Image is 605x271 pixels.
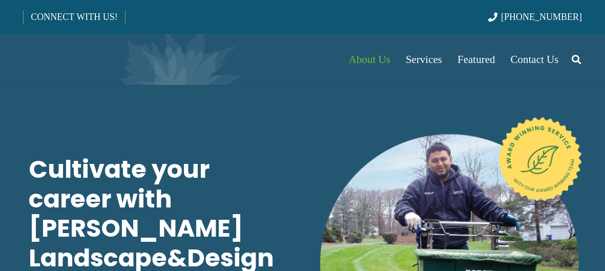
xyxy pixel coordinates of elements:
[488,12,582,22] a: [PHONE_NUMBER]
[503,34,567,85] a: Contact Us
[398,34,450,85] a: Services
[457,53,495,66] span: Featured
[23,39,193,80] a: Borst-Logo
[341,34,398,85] a: About Us
[450,34,503,85] a: Featured
[406,53,442,66] span: Services
[24,5,124,29] a: CONNECT WITH US!
[349,53,390,66] span: About Us
[566,47,587,72] a: Search
[511,53,559,66] span: Contact Us
[501,12,582,22] span: [PHONE_NUMBER]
